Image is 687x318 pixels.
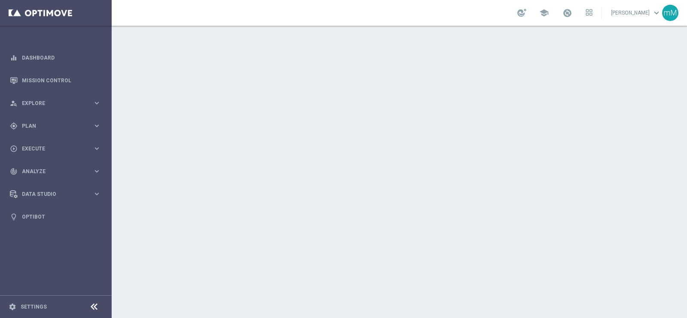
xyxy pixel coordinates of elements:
button: Mission Control [9,77,101,84]
i: equalizer [10,54,18,62]
div: Plan [10,122,93,130]
div: mM [662,5,678,21]
button: equalizer Dashboard [9,54,101,61]
span: keyboard_arrow_down [652,8,661,18]
span: Explore [22,101,93,106]
div: Execute [10,145,93,153]
a: Settings [21,304,47,309]
i: keyboard_arrow_right [93,167,101,175]
a: Dashboard [22,46,101,69]
div: Explore [10,99,93,107]
span: school [539,8,549,18]
button: Data Studio keyboard_arrow_right [9,191,101,198]
div: Data Studio [10,190,93,198]
span: Execute [22,146,93,151]
span: Analyze [22,169,93,174]
button: track_changes Analyze keyboard_arrow_right [9,168,101,175]
button: person_search Explore keyboard_arrow_right [9,100,101,107]
i: play_circle_outline [10,145,18,153]
span: Plan [22,123,93,129]
a: Optibot [22,205,101,228]
button: gps_fixed Plan keyboard_arrow_right [9,123,101,129]
i: gps_fixed [10,122,18,130]
div: Mission Control [10,69,101,92]
i: keyboard_arrow_right [93,99,101,107]
a: [PERSON_NAME]keyboard_arrow_down [610,6,662,19]
i: track_changes [10,168,18,175]
div: Analyze [10,168,93,175]
i: keyboard_arrow_right [93,122,101,130]
div: Dashboard [10,46,101,69]
span: Data Studio [22,192,93,197]
i: keyboard_arrow_right [93,190,101,198]
i: lightbulb [10,213,18,221]
button: lightbulb Optibot [9,213,101,220]
a: Mission Control [22,69,101,92]
i: keyboard_arrow_right [93,144,101,153]
button: play_circle_outline Execute keyboard_arrow_right [9,145,101,152]
i: settings [9,303,16,311]
div: Optibot [10,205,101,228]
i: person_search [10,99,18,107]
